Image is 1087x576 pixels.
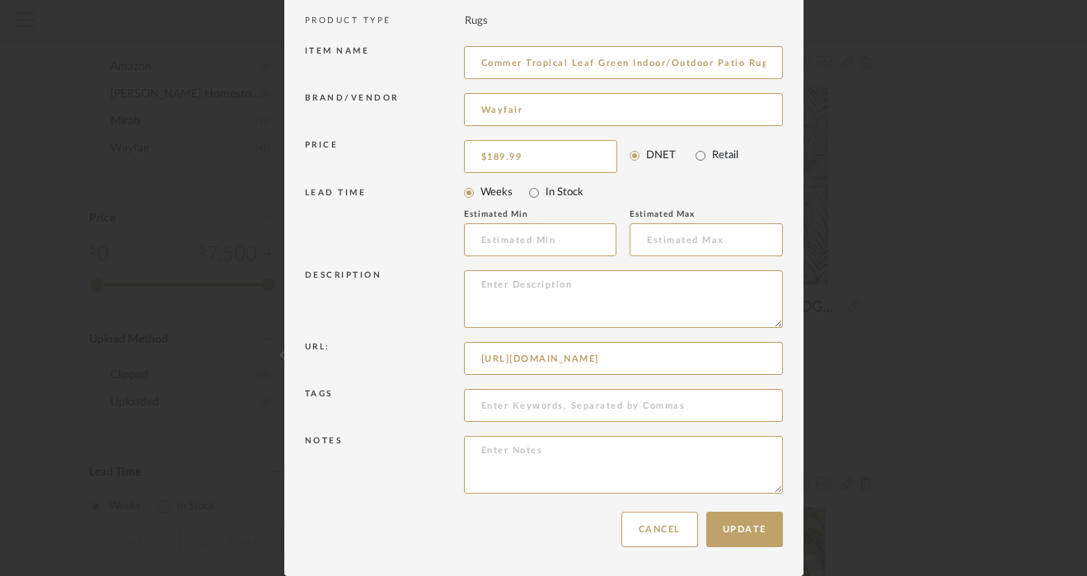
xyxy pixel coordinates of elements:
[464,342,783,375] input: Enter URL
[646,148,676,164] label: DNET
[305,342,464,376] div: Url:
[464,93,783,126] input: Unknown
[305,188,464,257] div: LEAD TIME
[464,181,783,204] mat-radio-group: Select item type
[621,512,698,547] button: Cancel
[630,209,745,219] div: Estimated Max
[630,144,783,167] mat-radio-group: Select price type
[706,512,783,547] button: Update
[305,389,464,423] div: Tags
[464,389,783,422] input: Enter Keywords, Separated by Commas
[630,223,783,256] input: Estimated Max
[464,140,617,173] input: Enter DNET Price
[464,223,617,256] input: Estimated Min
[305,93,464,127] div: Brand/Vendor
[546,185,583,201] label: In Stock
[465,13,488,30] div: Rugs
[305,270,464,329] div: Description
[305,436,464,494] div: Notes
[305,46,464,80] div: Item name
[464,209,579,219] div: Estimated Min
[480,185,513,201] label: Weeks
[305,8,465,34] div: PRODUCT TYPE
[464,46,783,79] input: Enter Name
[712,148,738,164] label: Retail
[305,140,464,168] div: Price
